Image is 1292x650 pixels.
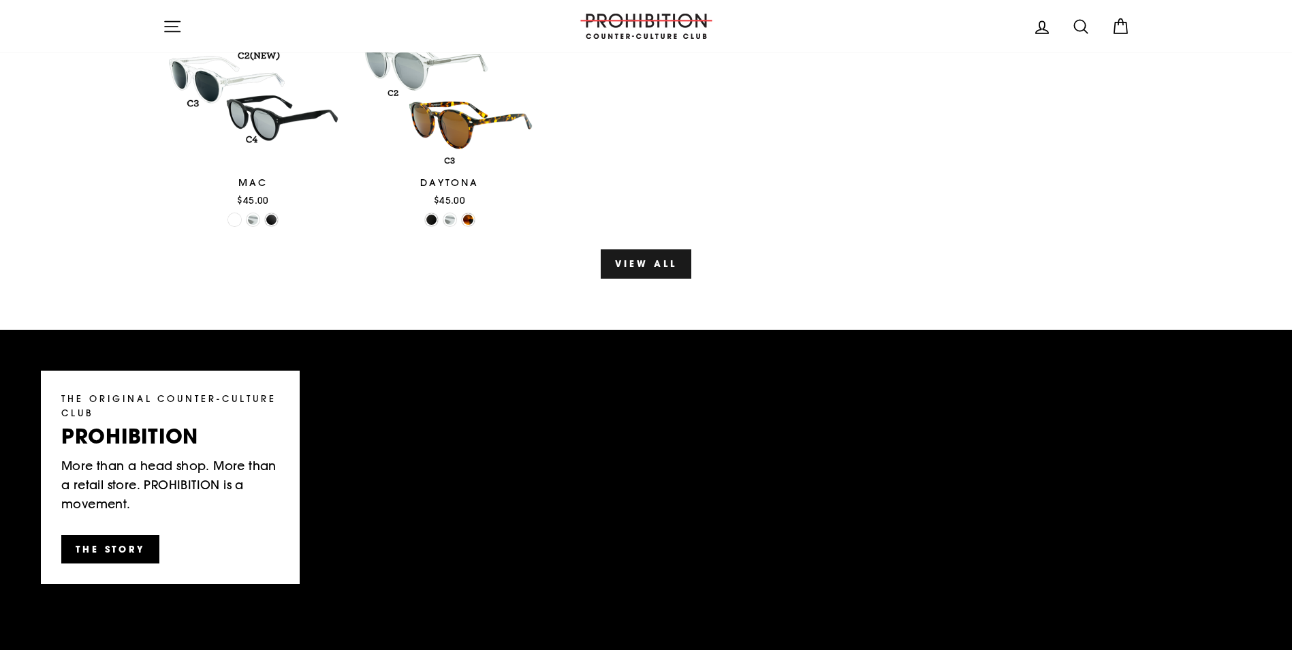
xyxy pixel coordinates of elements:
span: Quick view [227,146,279,158]
div: $45.00 [359,194,540,207]
p: THE ORIGINAL COUNTER-CULTURE CLUB [61,391,279,420]
a: View all [601,249,691,278]
span: Quick view [424,146,475,158]
div: DAYTONA [359,176,540,190]
p: More than a head shop. More than a retail store. PROHIBITION is a movement. [61,456,279,514]
div: $45.00 [163,194,344,207]
a: THE STORY [61,535,159,563]
div: MAC [163,176,344,190]
p: PROHIBITION [61,427,279,446]
img: PROHIBITION COUNTER-CULTURE CLUB [578,14,714,39]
